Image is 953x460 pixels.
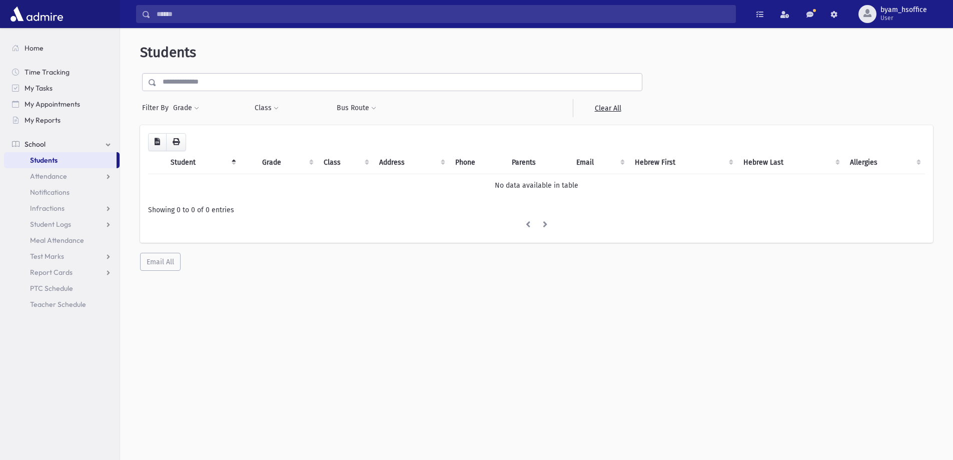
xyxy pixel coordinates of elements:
[25,44,44,53] span: Home
[30,204,65,213] span: Infractions
[140,253,181,271] button: Email All
[4,96,120,112] a: My Appointments
[25,100,80,109] span: My Appointments
[30,236,84,245] span: Meal Attendance
[30,252,64,261] span: Test Marks
[25,84,53,93] span: My Tasks
[4,200,120,216] a: Infractions
[4,216,120,232] a: Student Logs
[148,174,925,197] td: No data available in table
[4,112,120,128] a: My Reports
[30,172,67,181] span: Attendance
[570,151,629,174] th: Email: activate to sort column ascending
[30,188,70,197] span: Notifications
[8,4,66,24] img: AdmirePro
[573,99,642,117] a: Clear All
[25,116,61,125] span: My Reports
[4,152,117,168] a: Students
[4,232,120,248] a: Meal Attendance
[737,151,844,174] th: Hebrew Last: activate to sort column ascending
[30,220,71,229] span: Student Logs
[880,6,927,14] span: byam_hsoffice
[4,184,120,200] a: Notifications
[880,14,927,22] span: User
[165,151,240,174] th: Student: activate to sort column descending
[629,151,737,174] th: Hebrew First: activate to sort column ascending
[4,40,120,56] a: Home
[173,99,200,117] button: Grade
[254,99,279,117] button: Class
[151,5,735,23] input: Search
[4,168,120,184] a: Attendance
[4,64,120,80] a: Time Tracking
[4,296,120,312] a: Teacher Schedule
[256,151,317,174] th: Grade: activate to sort column ascending
[30,268,73,277] span: Report Cards
[4,80,120,96] a: My Tasks
[449,151,506,174] th: Phone
[30,156,58,165] span: Students
[30,300,86,309] span: Teacher Schedule
[373,151,449,174] th: Address: activate to sort column ascending
[506,151,570,174] th: Parents
[140,44,196,61] span: Students
[318,151,374,174] th: Class: activate to sort column ascending
[4,264,120,280] a: Report Cards
[30,284,73,293] span: PTC Schedule
[4,248,120,264] a: Test Marks
[4,136,120,152] a: School
[336,99,377,117] button: Bus Route
[25,68,70,77] span: Time Tracking
[148,205,925,215] div: Showing 0 to 0 of 0 entries
[844,151,925,174] th: Allergies: activate to sort column ascending
[25,140,46,149] span: School
[142,103,173,113] span: Filter By
[166,133,186,151] button: Print
[4,280,120,296] a: PTC Schedule
[148,133,167,151] button: CSV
